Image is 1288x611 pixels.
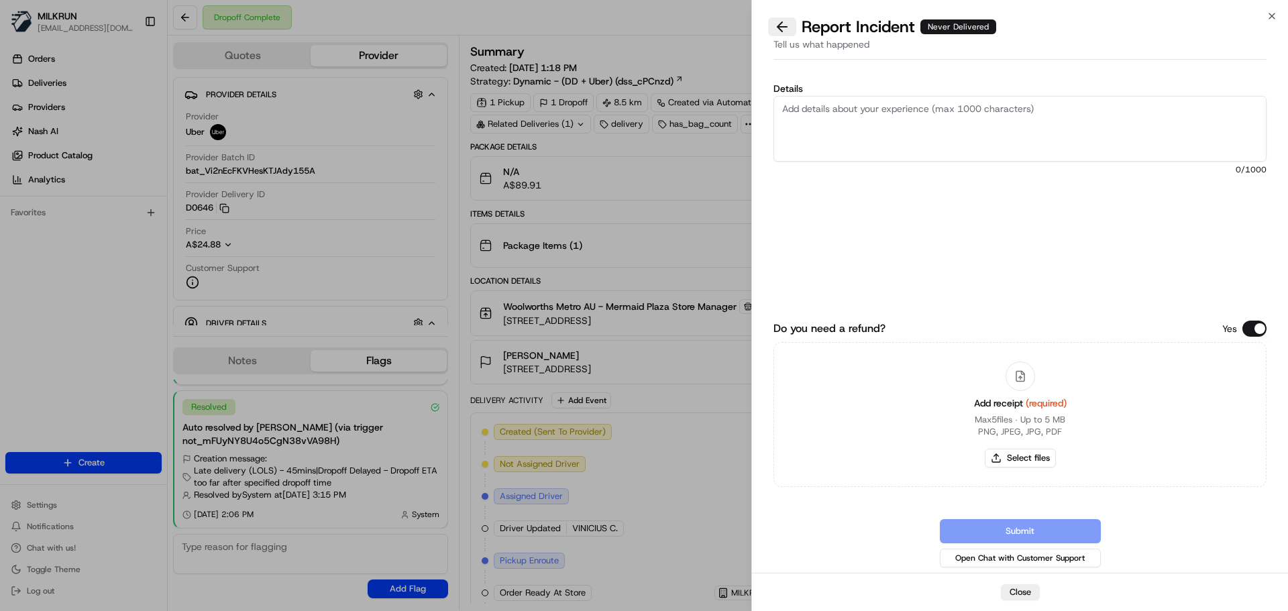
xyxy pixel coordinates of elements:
p: Yes [1222,322,1237,335]
button: Close [1001,584,1040,600]
label: Details [773,84,1267,93]
span: 0 /1000 [773,164,1267,175]
button: Select files [985,449,1056,467]
p: Report Incident [802,16,996,38]
span: Add receipt [974,397,1067,409]
button: Open Chat with Customer Support [940,549,1101,567]
span: (required) [1026,397,1067,409]
p: PNG, JPEG, JPG, PDF [978,426,1062,438]
div: Never Delivered [920,19,996,34]
div: Tell us what happened [773,38,1267,60]
label: Do you need a refund? [773,321,885,337]
p: Max 5 files ∙ Up to 5 MB [975,414,1065,426]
